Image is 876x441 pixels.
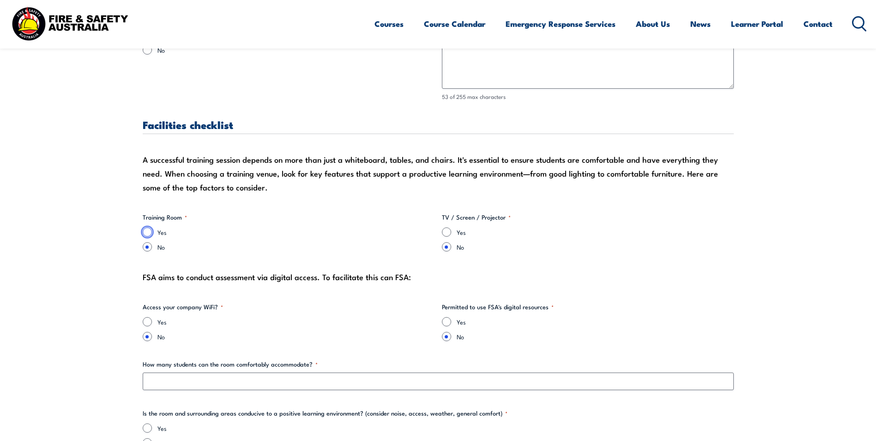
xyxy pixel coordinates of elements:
label: Yes [457,227,734,237]
label: Yes [157,227,435,237]
label: No [457,332,734,341]
a: About Us [636,12,670,36]
a: Learner Portal [731,12,783,36]
a: Emergency Response Services [506,12,616,36]
div: A successful training session depends on more than just a whiteboard, tables, and chairs. It's es... [143,153,734,194]
label: No [157,45,435,55]
label: How many students can the room comfortably accommodate? [143,360,734,369]
a: Courses [375,12,404,36]
label: Yes [457,317,734,326]
h3: Facilities checklist [143,119,734,130]
a: Course Calendar [424,12,485,36]
legend: Permitted to use FSA's digital resources [442,302,554,312]
label: Yes [157,317,435,326]
label: No [157,332,435,341]
label: No [457,242,734,251]
label: No [157,242,435,251]
legend: Access your company WiFi? [143,302,223,312]
legend: Is the room and surrounding areas conducive to a positive learning environment? (consider noise, ... [143,409,507,418]
legend: Training Room [143,213,187,222]
a: Contact [804,12,833,36]
div: FSA aims to conduct assessment via digital access. To facilitate this can FSA: [143,270,734,284]
legend: TV / Screen / Projector [442,213,511,222]
label: Yes [157,423,734,433]
a: News [690,12,711,36]
div: 53 of 255 max characters [442,92,734,101]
